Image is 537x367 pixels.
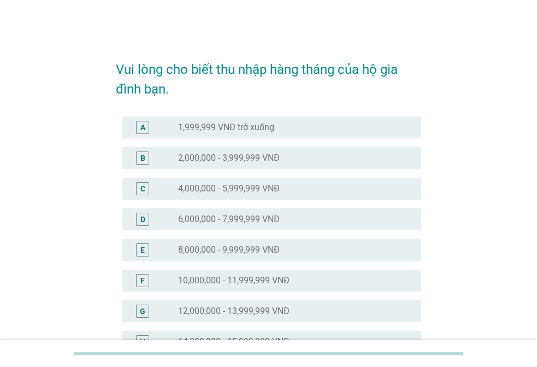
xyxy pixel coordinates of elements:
h2: Vui lòng cho biết thu nhập hàng tháng của hộ gia đình bạn. [116,49,421,99]
label: 12,000,000 - 13,999,999 VNĐ [178,306,290,317]
div: B [140,152,145,164]
div: E [140,244,145,255]
div: G [140,305,145,317]
div: C [140,183,145,194]
label: 1,999,999 VNĐ trở xuống [178,122,274,133]
div: F [140,275,145,286]
label: 14,000,000 - 15,999,999 VNĐ [178,336,290,347]
label: 6,000,000 - 7,999,999 VNĐ [178,214,280,225]
label: 8,000,000 - 9,999,999 VNĐ [178,244,280,255]
label: 10,000,000 - 11,999,999 VNĐ [178,275,290,286]
label: 2,000,000 - 3,999,999 VNĐ [178,153,280,164]
div: A [140,121,145,133]
label: 4,000,000 - 5,999,999 VNĐ [178,183,280,194]
div: H [140,336,145,347]
div: D [140,213,145,225]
